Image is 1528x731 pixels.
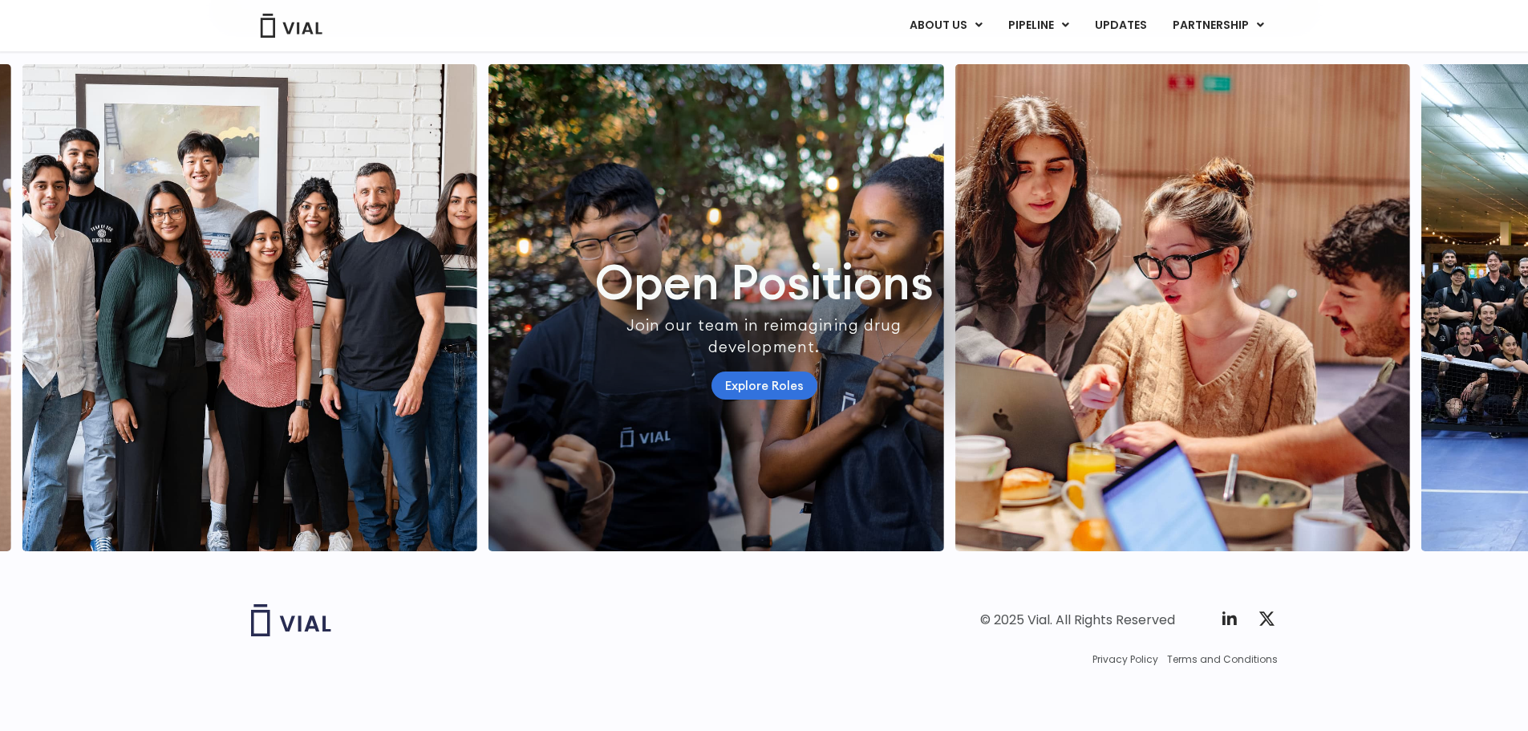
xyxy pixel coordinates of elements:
[954,64,1410,551] div: 2 / 7
[980,611,1175,629] div: © 2025 Vial. All Rights Reserved
[488,64,944,551] img: http://Group%20of%20people%20smiling%20wearing%20aprons
[1082,12,1159,39] a: UPDATES
[1160,12,1277,39] a: PARTNERSHIPMenu Toggle
[711,372,817,400] a: Explore Roles
[1092,652,1158,667] a: Privacy Policy
[897,12,995,39] a: ABOUT USMenu Toggle
[259,14,323,38] img: Vial Logo
[22,64,477,551] img: http://Group%20of%20smiling%20people%20posing%20for%20a%20picture
[1167,652,1278,667] a: Terms and Conditions
[995,12,1081,39] a: PIPELINEMenu Toggle
[251,604,331,636] img: Vial logo wih "Vial" spelled out
[488,64,944,551] div: 1 / 7
[22,64,477,551] div: 7 / 7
